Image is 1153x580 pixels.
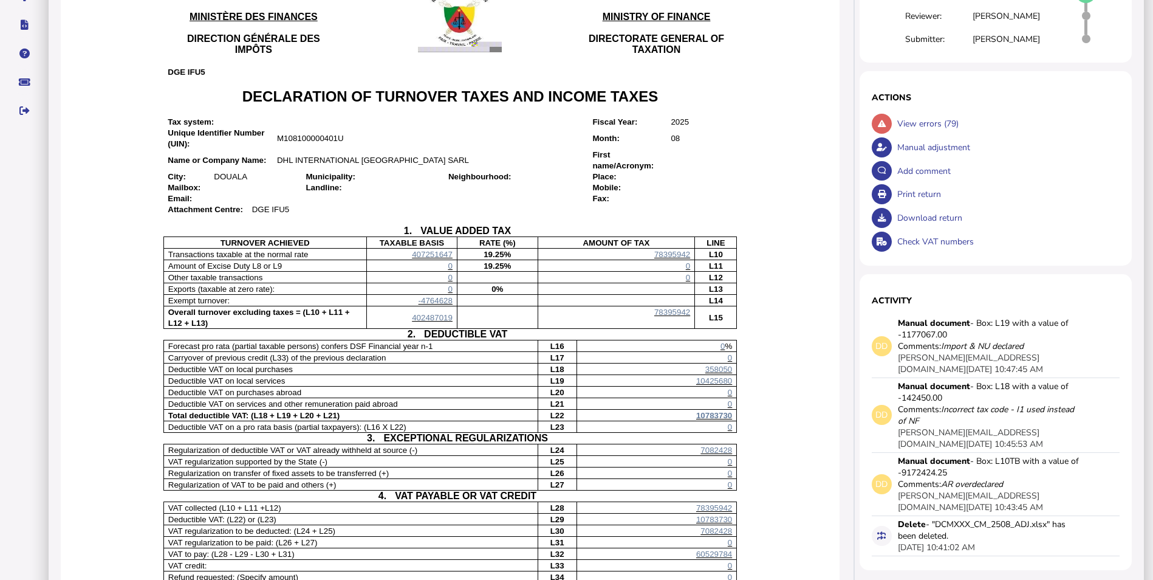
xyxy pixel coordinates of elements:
i: AR overdeclared [941,478,1003,490]
span: 2025 [671,117,689,126]
span: Deductible VAT on local purchases [168,365,293,374]
span: 08 [671,134,680,143]
span: Deductible VAT: (L22) or (L23) [168,515,276,524]
span: Deductible VAT on local services [168,376,286,385]
button: Raise a support ticket [12,69,37,95]
span: L17 [550,353,564,362]
span: 0 [728,469,732,478]
span: L15 [709,313,723,322]
span: Exports (taxable at zero rate): [168,285,275,294]
span: EXCEPTIONAL REGULARIZATIONS [383,433,548,443]
span: Email: [168,194,192,203]
span: 358050 [705,365,732,374]
div: - Box: L18 with a value of -142450.00 [898,381,1080,404]
span: 0 [686,273,690,282]
span: Place: [592,172,616,181]
div: Add comment [894,159,1120,183]
strong: Manual document [898,317,970,329]
span: L14 [709,296,723,305]
span: 0 [728,353,732,362]
div: [DATE] 10:43:45 AM [898,490,1080,513]
strong: Manual document [898,381,970,392]
div: Comments: [898,404,1080,427]
div: DD [872,474,892,494]
span: 0 [728,480,732,489]
span: L27 [550,480,564,489]
span: 0% [491,285,503,294]
span: VAT credit: [168,561,207,570]
span: 0 [728,457,732,466]
span: Month: [592,134,619,143]
span: Deductible VAT on services and other remuneration paid abroad [168,399,398,409]
span: L25 [550,457,564,466]
span: Overall turnover excluding taxes = (L10 + L11 + L12 + L13) [168,308,350,328]
div: [PERSON_NAME] [973,33,1040,45]
div: - Box: L19 with a value of -1177067.00 [898,317,1080,340]
span: Regularization of VAT to be paid and others (+) [168,480,337,489]
span: Attachment Centre: [168,205,251,214]
span: L20 [550,388,564,397]
div: Download return [894,206,1120,230]
div: Submitter: [905,33,973,45]
span: 0 [720,342,725,351]
div: DD [872,336,892,356]
strong: Manual document [898,455,970,467]
span: 7082428 [700,446,732,455]
button: Make an adjustment to this return. [872,137,892,157]
app-user-presentation: [PERSON_NAME][EMAIL_ADDRESS][DOMAIN_NAME] [898,352,1039,375]
span: 78395942 [654,308,690,317]
div: [DATE] 10:47:45 AM [898,352,1080,375]
app-user-presentation: [PERSON_NAME][EMAIL_ADDRESS][DOMAIN_NAME] [898,490,1039,513]
span: 78395942 [696,503,732,513]
span: 0 [448,285,452,294]
span: 0 [728,538,732,547]
button: Developer hub links [12,12,37,38]
span: DEDUCTIBLE VAT [424,329,507,339]
span: L24 [550,446,564,455]
span: Exempt turnover: [168,296,230,305]
span: L11 [709,261,723,271]
button: Check VAT numbers on return. [872,232,892,252]
span: L21 [550,399,564,409]
span: Fiscal Year: [592,117,637,126]
span: VAT PAYABLE OR VAT CREDIT [395,491,536,501]
button: Help pages [12,41,37,66]
span: VAT collected (L10 + L11 +L12) [168,503,281,513]
span: 19.25% [484,250,511,259]
div: [DATE] 10:41:02 AM [898,542,975,553]
span: 10425680 [696,376,732,385]
span: City: [168,172,186,181]
span: Carryover of previous credit (L33) of the previous declaration [168,353,386,362]
span: 10783730 [696,515,732,524]
span: 0 [728,423,732,432]
span: DIRECTORATE GENERAL OF TAXATION [589,33,724,55]
span: 407251647 [412,250,453,259]
div: View errors (79) [894,112,1120,136]
span: 402487019 [412,313,453,322]
span: Other taxable transactions [168,273,263,282]
span: L32 [550,550,564,559]
span: First name/Acronym: [592,150,654,170]
span: Forecast pro rata (partial taxable persons) confers DSF Financial year n-1 [168,342,433,351]
div: DD [872,405,892,425]
button: Make a comment in the activity log. [872,161,892,181]
div: [PERSON_NAME] [973,10,1040,22]
span: AMOUNT OF TAX [583,238,649,247]
span: VAT regularization supported by the State (-) [168,457,327,466]
span: -4764628 [419,296,453,305]
span: 0 [728,388,732,397]
div: Check VAT numbers [894,230,1120,254]
span: Tax system: [168,117,214,126]
span: Regularization of deductible VAT or VAT already withheld at source (-) [168,446,417,455]
span: 78395942 [654,250,690,259]
div: Comments: [898,478,1003,490]
span: 10783730 [696,411,732,420]
span: L10 [709,250,723,259]
span: 1. [404,226,420,236]
span: Municipality: [306,172,355,181]
span: L12 [709,273,723,282]
span: L29 [550,515,564,524]
app-user-presentation: [PERSON_NAME][EMAIL_ADDRESS][DOMAIN_NAME] [898,427,1039,450]
h1: Actions [872,92,1120,103]
span: Regularization on transfer of fixed assets to be transferred (+) [168,469,389,478]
